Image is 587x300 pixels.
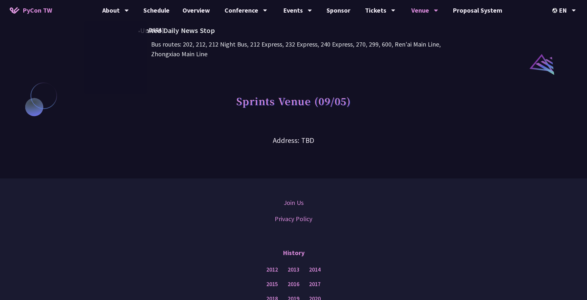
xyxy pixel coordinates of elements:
[138,25,455,36] div: United Daily News Stop
[288,280,299,288] a: 2016
[552,8,559,13] img: Locale Icon
[125,125,462,146] h3: Address: TBD
[309,266,321,274] a: 2014
[309,280,321,288] a: 2017
[84,22,147,37] a: PyCon [GEOGRAPHIC_DATA]
[283,243,305,262] p: History
[275,214,312,224] a: Privacy Policy
[266,280,278,288] a: 2015
[288,266,299,274] a: 2013
[23,5,52,15] span: PyCon TW
[236,91,351,111] h1: Sprints Venue (09/05)
[266,266,278,274] a: 2012
[284,198,304,208] a: Join Us
[10,7,19,14] img: Home icon of PyCon TW 2025
[3,2,59,18] a: PyCon TW
[151,39,455,59] div: Bus routes: 202, 212, 212 Night Bus, 212 Express, 232 Express, 240 Express, 270, 299, 600, Ren'ai...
